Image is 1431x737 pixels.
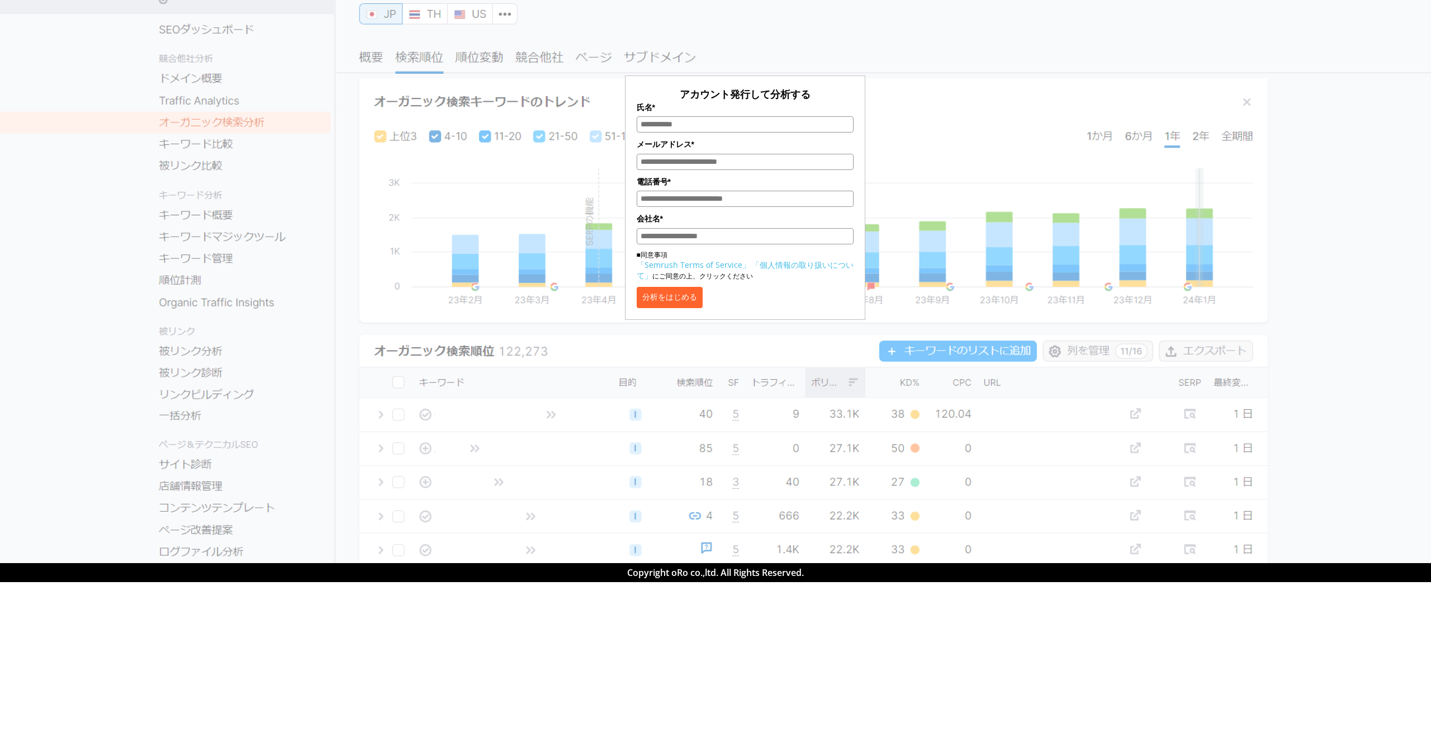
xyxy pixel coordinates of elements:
span: Copyright oRo co.,ltd. All Rights Reserved. [627,566,804,579]
p: ■同意事項 にご同意の上、クリックください [637,250,854,281]
label: メールアドレス* [637,138,854,150]
a: 「Semrush Terms of Service」 [637,259,750,270]
label: 電話番号* [637,176,854,188]
a: 「個人情報の取り扱いについて」 [637,259,854,281]
button: 分析をはじめる [637,287,703,308]
span: アカウント発行して分析する [680,87,811,101]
